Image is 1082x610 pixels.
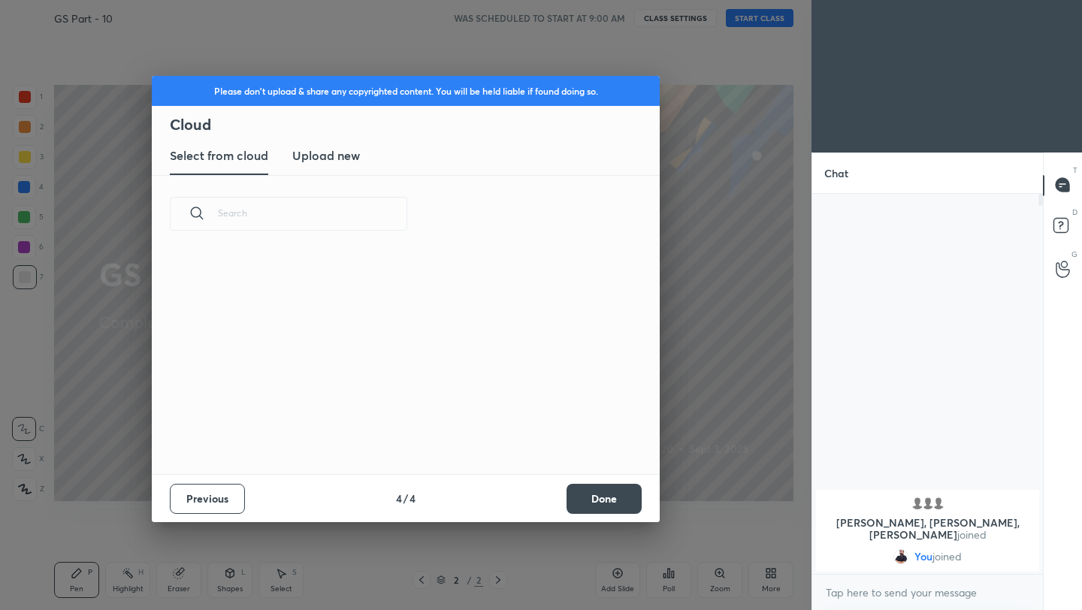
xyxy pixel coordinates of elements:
button: Previous [170,484,245,514]
div: grid [812,487,1043,575]
h4: / [403,491,408,506]
img: 2e1776e2a17a458f8f2ae63657c11f57.jpg [893,549,908,564]
p: T [1073,165,1077,176]
p: Chat [812,153,860,193]
p: G [1071,249,1077,260]
span: You [914,551,932,563]
h4: 4 [396,491,402,506]
p: D [1072,207,1077,218]
img: default.png [910,496,925,511]
h2: Cloud [170,115,660,134]
img: default.png [931,496,946,511]
p: [PERSON_NAME], [PERSON_NAME], [PERSON_NAME] [825,517,1030,541]
h3: Upload new [292,146,360,165]
input: Search [218,181,407,245]
h3: Select from cloud [170,146,268,165]
span: joined [957,527,987,542]
div: grid [152,248,642,474]
button: Done [567,484,642,514]
span: joined [932,551,962,563]
div: Please don't upload & share any copyrighted content. You will be held liable if found doing so. [152,76,660,106]
h4: 4 [410,491,416,506]
img: default.png [920,496,935,511]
